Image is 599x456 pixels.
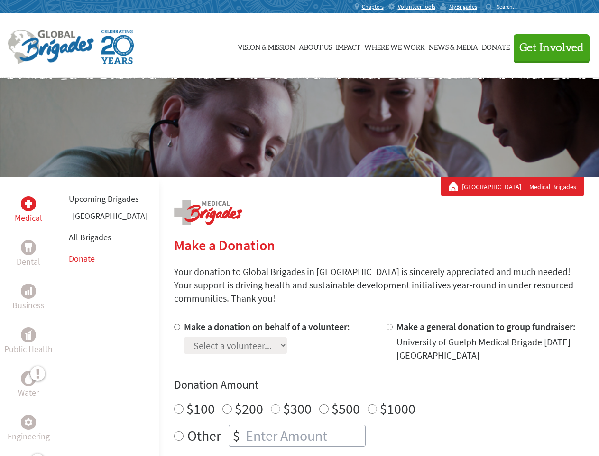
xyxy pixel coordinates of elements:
button: Get Involved [514,34,590,61]
a: Donate [69,253,95,264]
div: Water [21,371,36,386]
img: Water [25,373,32,384]
div: Dental [21,240,36,255]
img: Dental [25,243,32,252]
p: Medical [15,211,42,225]
a: [GEOGRAPHIC_DATA] [462,182,525,191]
h4: Donation Amount [174,377,584,392]
img: Global Brigades Logo [8,30,94,64]
img: Global Brigades Celebrating 20 Years [101,30,134,64]
img: Engineering [25,418,32,426]
a: Where We Work [364,22,425,70]
div: Engineering [21,415,36,430]
p: Water [18,386,39,399]
a: Donate [482,22,510,70]
img: Medical [25,200,32,208]
a: Impact [336,22,360,70]
div: Business [21,284,36,299]
a: EngineeringEngineering [8,415,50,443]
label: $200 [235,399,263,418]
label: $300 [283,399,312,418]
a: News & Media [429,22,478,70]
a: All Brigades [69,232,111,243]
a: Upcoming Brigades [69,193,139,204]
a: [GEOGRAPHIC_DATA] [73,210,147,221]
img: Business [25,287,32,295]
label: Make a general donation to group fundraiser: [396,321,576,332]
li: Upcoming Brigades [69,189,147,209]
div: $ [229,425,244,446]
div: University of Guelph Medical Brigade [DATE] [GEOGRAPHIC_DATA] [396,335,584,362]
p: Public Health [4,342,53,356]
p: Your donation to Global Brigades in [GEOGRAPHIC_DATA] is sincerely appreciated and much needed! Y... [174,265,584,305]
li: Panama [69,209,147,227]
a: Public HealthPublic Health [4,327,53,356]
input: Search... [497,3,524,10]
span: Volunteer Tools [398,3,435,10]
label: Other [187,425,221,446]
a: WaterWater [18,371,39,399]
label: $100 [186,399,215,418]
img: Public Health [25,330,32,340]
span: Chapters [362,3,384,10]
a: DentalDental [17,240,40,268]
li: Donate [69,248,147,269]
a: About Us [299,22,332,70]
label: $500 [332,399,360,418]
span: MyBrigades [449,3,477,10]
label: $1000 [380,399,415,418]
span: Get Involved [519,42,584,54]
input: Enter Amount [244,425,365,446]
p: Business [12,299,45,312]
p: Dental [17,255,40,268]
div: Medical [21,196,36,211]
p: Engineering [8,430,50,443]
img: logo-medical.png [174,200,242,225]
a: BusinessBusiness [12,284,45,312]
label: Make a donation on behalf of a volunteer: [184,321,350,332]
div: Medical Brigades [449,182,576,191]
li: All Brigades [69,227,147,248]
a: Vision & Mission [238,22,295,70]
h2: Make a Donation [174,237,584,254]
a: MedicalMedical [15,196,42,225]
div: Public Health [21,327,36,342]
